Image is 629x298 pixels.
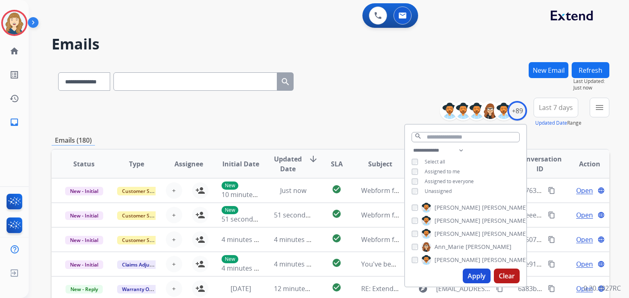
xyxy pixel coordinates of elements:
span: [PERSON_NAME] [434,230,480,238]
span: Range [535,119,581,126]
span: Customer Support [117,187,170,195]
mat-icon: person_add [195,235,205,244]
span: [PERSON_NAME] [434,217,480,225]
span: Open [576,259,593,269]
span: Assignee [174,159,203,169]
mat-icon: check_circle [332,233,342,243]
span: Warranty Ops [117,285,159,294]
span: 12 minutes ago [274,284,321,293]
mat-icon: list_alt [9,70,19,80]
mat-icon: history [9,94,19,103]
span: + [172,235,176,244]
span: Assigned to everyone [425,178,474,185]
span: [PERSON_NAME] [482,217,528,225]
span: Unassigned [425,188,452,195]
span: [PERSON_NAME] [434,204,480,212]
span: Open [576,210,593,220]
mat-icon: person_add [195,284,205,294]
span: Status [73,159,95,169]
span: Ann_Marie [434,243,464,251]
div: +89 [507,101,527,121]
span: 4 minutes ago [274,235,318,244]
span: New - Initial [65,211,103,220]
button: + [166,231,182,248]
mat-icon: content_copy [548,187,555,194]
mat-icon: content_copy [548,260,555,268]
mat-icon: home [9,46,19,56]
span: SLA [331,159,343,169]
button: Updated Date [535,120,567,126]
p: Emails (180) [52,135,95,146]
mat-icon: menu [595,103,604,112]
button: + [166,256,182,272]
mat-icon: search [281,77,290,87]
span: Just now [280,186,306,195]
span: 51 seconds ago [222,215,269,224]
mat-icon: content_copy [496,285,503,292]
span: [EMAIL_ADDRESS][DOMAIN_NAME] [436,284,491,294]
mat-icon: explore [418,284,428,294]
span: Select all [425,158,445,165]
mat-icon: check_circle [332,209,342,219]
button: + [166,207,182,223]
span: Customer Support [117,211,170,220]
mat-icon: inbox [9,117,19,127]
span: 4 minutes ago [274,260,318,269]
span: [PERSON_NAME] [466,243,511,251]
span: You've been assigned a new service order: 4fb6f8f5-ad31-46a3-8168-7fc3a41895f5 [361,260,612,269]
img: avatar [3,11,26,34]
mat-icon: language [597,260,605,268]
span: 10 minutes ago [222,190,269,199]
span: Open [576,235,593,244]
span: + [172,259,176,269]
span: Customer Support [117,236,170,244]
span: Assigned to me [425,168,460,175]
mat-icon: person_add [195,186,205,195]
span: Last 7 days [539,106,573,109]
span: Last Updated: [573,78,609,85]
span: Type [129,159,144,169]
span: RE: Extend Shipping Protection - Adorama Ord# 34184582 [361,284,539,293]
span: Claims Adjudication [117,260,173,269]
button: + [166,280,182,297]
span: New - Initial [65,187,103,195]
mat-icon: check_circle [332,258,342,268]
span: Open [576,186,593,195]
span: + [172,186,176,195]
span: Initial Date [222,159,259,169]
mat-icon: person_add [195,259,205,269]
span: [PERSON_NAME] [482,230,528,238]
span: Webform from [EMAIL_ADDRESS][DOMAIN_NAME] on [DATE] [361,186,547,195]
mat-icon: content_copy [548,211,555,219]
span: [PERSON_NAME] [434,256,480,264]
button: Clear [494,269,520,283]
p: 0.20.1027RC [584,283,621,293]
span: New - Initial [65,236,103,244]
p: New [222,206,238,214]
span: Updated Date [274,154,302,174]
p: New [222,255,238,263]
mat-icon: check_circle [332,282,342,292]
mat-icon: language [597,211,605,219]
span: + [172,210,176,220]
button: Last 7 days [534,98,578,117]
p: New [222,181,238,190]
span: Subject [368,159,392,169]
button: Refresh [572,62,609,78]
mat-icon: person_add [195,210,205,220]
span: [PERSON_NAME] [482,256,528,264]
span: Open [576,284,593,294]
h2: Emails [52,36,609,52]
span: 51 seconds ago [274,211,322,220]
span: New - Reply [66,285,103,294]
th: Action [557,150,609,178]
button: New Email [529,62,568,78]
span: New - Initial [65,260,103,269]
mat-icon: check_circle [332,184,342,194]
span: + [172,284,176,294]
mat-icon: language [597,187,605,194]
span: 4 minutes ago [222,235,265,244]
mat-icon: search [414,132,422,140]
mat-icon: content_copy [548,285,555,292]
mat-icon: language [597,236,605,243]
